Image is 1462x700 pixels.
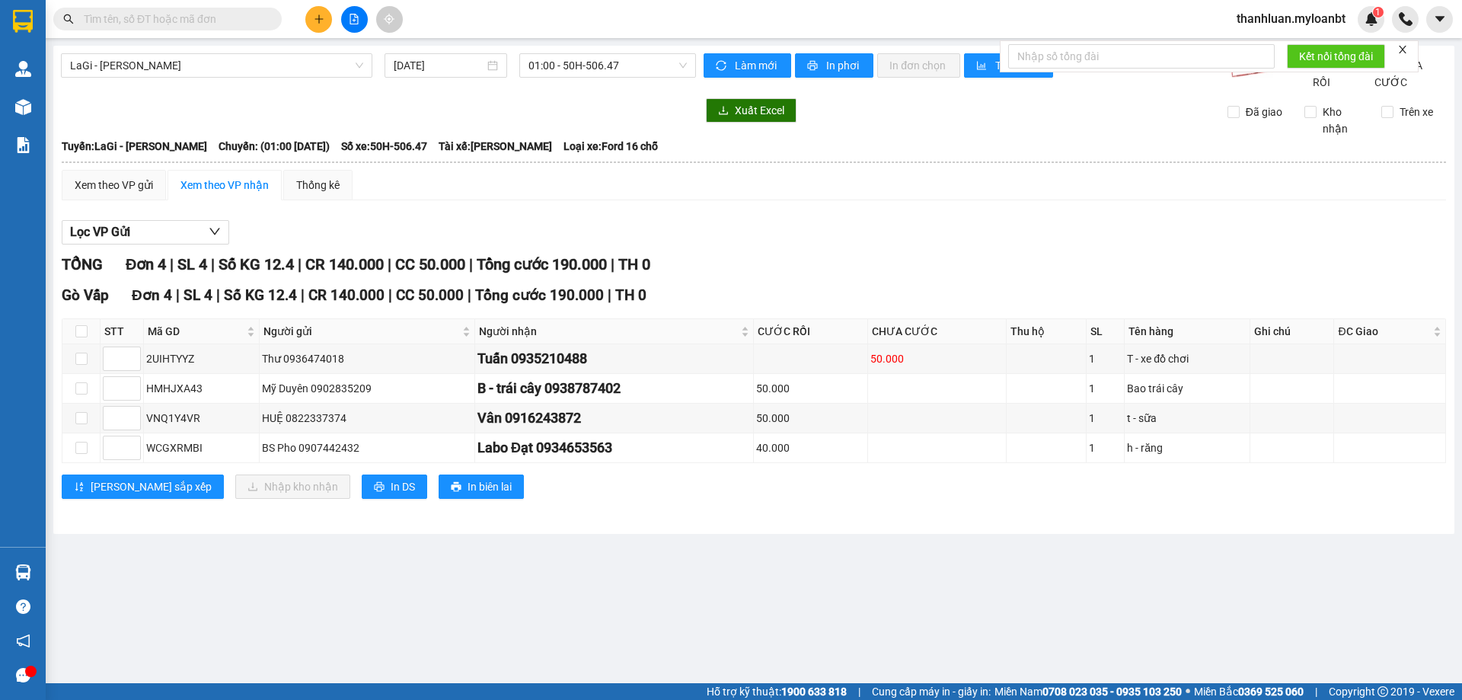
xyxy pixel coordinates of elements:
span: | [170,255,174,273]
div: Bao trái cây [1127,380,1247,397]
div: 50.000 [756,380,865,397]
div: Mỹ Duyên 0902835209 [262,380,472,397]
span: [PERSON_NAME] sắp xếp [91,478,212,495]
button: plus [305,6,332,33]
div: B - trái cây 0938787402 [477,378,751,399]
div: HUỆ 0822337374 [262,410,472,427]
span: printer [451,481,461,494]
button: printerIn phơi [795,53,873,78]
span: | [298,255,302,273]
span: notification [16,634,30,648]
span: | [216,286,220,304]
span: | [388,286,392,304]
span: SL 4 [184,286,212,304]
div: 50.000 [756,410,865,427]
div: Tuấn 0935210488 [477,348,751,369]
span: Đơn 4 [132,286,172,304]
div: 50.000 [870,350,1004,367]
td: 2UIHTYYZ [144,344,260,374]
button: downloadXuất Excel [706,98,796,123]
span: | [858,683,860,700]
span: file-add [349,14,359,24]
span: Loại xe: Ford 16 chỗ [563,138,658,155]
span: down [209,225,221,238]
th: Thu hộ [1007,319,1087,344]
span: In DS [391,478,415,495]
span: In biên lai [468,478,512,495]
span: Làm mới [735,57,779,74]
span: TỔNG [62,255,103,273]
div: T - xe đồ chơi [1127,350,1247,367]
span: Miền Bắc [1194,683,1304,700]
span: Số xe: 50H-506.47 [341,138,427,155]
span: LaGi - Hồ Chí Minh [70,54,363,77]
span: Đã giao [1240,104,1288,120]
button: printerIn DS [362,475,427,499]
div: 1 [1089,410,1122,427]
span: Hỗ trợ kỹ thuật: [707,683,847,700]
div: WCGXRMBI [146,439,257,456]
button: Lọc VP Gửi [62,220,229,245]
img: phone-icon [1399,12,1413,26]
button: sort-ascending[PERSON_NAME] sắp xếp [62,475,224,499]
span: CR 140.000 [305,255,384,273]
button: aim [376,6,403,33]
span: plus [314,14,324,24]
span: | [611,255,614,273]
button: In đơn chọn [877,53,960,78]
span: CC 50.000 [395,255,465,273]
div: 2UIHTYYZ [146,350,257,367]
span: Cung cấp máy in - giấy in: [872,683,991,700]
span: Tài xế: [PERSON_NAME] [439,138,552,155]
th: Ghi chú [1250,319,1335,344]
div: h - răng [1127,439,1247,456]
span: sort-ascending [74,481,85,494]
span: printer [374,481,385,494]
div: VNQ1Y4VR [146,410,257,427]
div: 1 [1089,380,1122,397]
img: warehouse-icon [15,61,31,77]
span: message [16,668,30,682]
span: copyright [1377,686,1388,697]
strong: 0369 525 060 [1238,686,1304,698]
span: | [176,286,180,304]
div: Labo Đạt 0934653563 [477,437,751,459]
th: SL [1087,319,1125,344]
span: In phơi [826,57,861,74]
img: logo-vxr [13,10,33,33]
span: ĐC Giao [1338,323,1429,340]
span: Kho nhận [1317,104,1370,137]
span: SL 4 [177,255,207,273]
th: CHƯA CƯỚC [868,319,1007,344]
div: Thư 0936474018 [262,350,472,367]
img: solution-icon [15,137,31,153]
span: Mã GD [148,323,244,340]
span: | [301,286,305,304]
span: | [608,286,611,304]
span: search [63,14,74,24]
span: | [469,255,473,273]
td: WCGXRMBI [144,433,260,463]
div: 1 [1089,439,1122,456]
div: Xem theo VP nhận [180,177,269,193]
span: Xuất Excel [735,102,784,119]
span: | [468,286,471,304]
button: Kết nối tổng đài [1287,44,1385,69]
td: VNQ1Y4VR [144,404,260,433]
span: Kết nối tổng đài [1299,48,1373,65]
img: icon-new-feature [1365,12,1378,26]
span: | [211,255,215,273]
span: caret-down [1433,12,1447,26]
div: BS Pho 0907442432 [262,439,472,456]
span: Chuyến: (01:00 [DATE]) [219,138,330,155]
span: Số KG 12.4 [224,286,297,304]
span: close [1397,44,1408,55]
button: syncLàm mới [704,53,791,78]
th: STT [101,319,144,344]
span: bar-chart [976,60,989,72]
span: 01:00 - 50H-506.47 [528,54,687,77]
span: question-circle [16,599,30,614]
td: HMHJXA43 [144,374,260,404]
span: Tổng cước 190.000 [477,255,607,273]
th: Tên hàng [1125,319,1250,344]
